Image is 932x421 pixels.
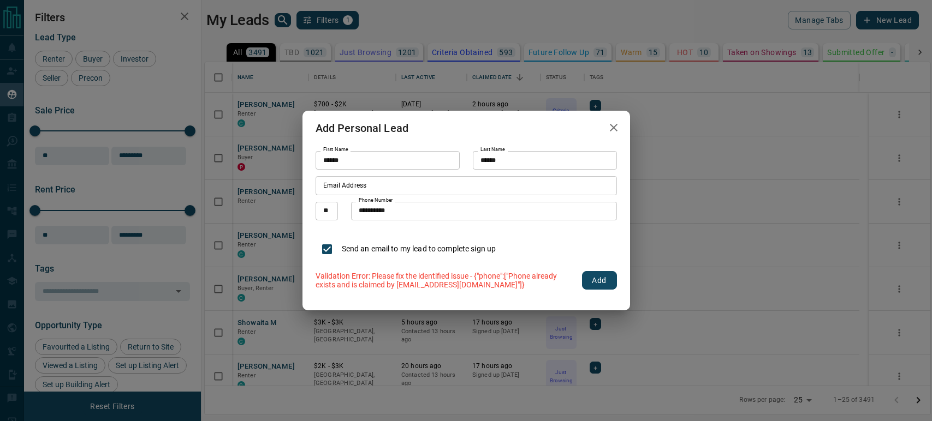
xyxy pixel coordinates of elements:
[302,111,422,146] h2: Add Personal Lead
[480,146,505,153] label: Last Name
[342,243,496,255] p: Send an email to my lead to complete sign up
[582,271,617,290] button: Add
[359,197,393,204] label: Phone Number
[316,272,575,289] p: Validation Error: Please fix the identified issue - {"phone":["Phone already exists and is claime...
[323,146,348,153] label: First Name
